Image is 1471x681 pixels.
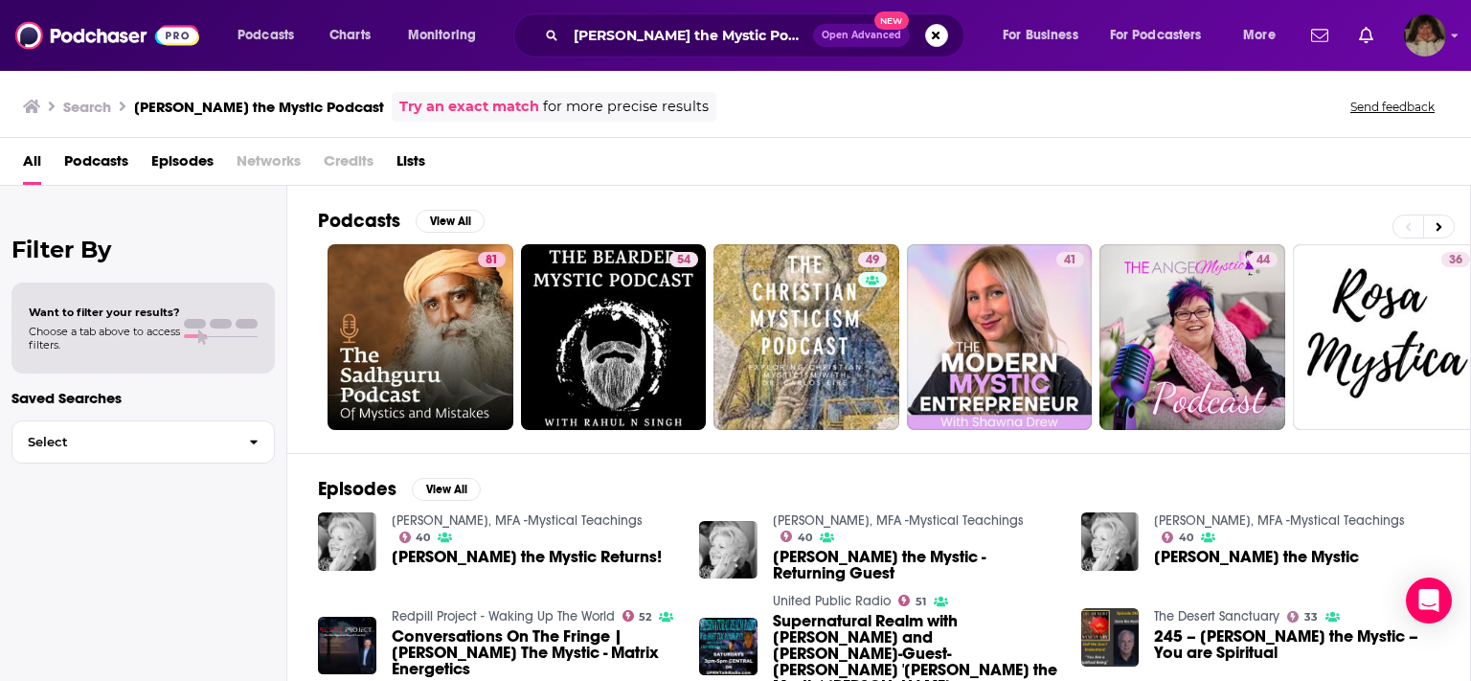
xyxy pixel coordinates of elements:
[237,146,301,185] span: Networks
[23,146,41,185] a: All
[318,209,400,233] h2: Podcasts
[412,478,481,501] button: View All
[773,512,1024,529] a: Lois Wetzel, MFA -Mystical Teachings
[699,618,758,676] img: Supernatural Realm with Tim Roxbury and Chip Reichenthal-Guest-Dave 'Dave the Mystic' Barnett
[1154,628,1439,661] a: 245 – Dave the Mystic – You are Spiritual
[29,306,180,319] span: Want to filter your results?
[399,532,431,543] a: 40
[1110,22,1202,49] span: For Podcasters
[238,22,294,49] span: Podcasts
[1404,14,1446,57] span: Logged in as angelport
[416,533,430,542] span: 40
[1081,512,1140,571] img: Dave the Mystic
[408,22,476,49] span: Monitoring
[392,628,677,677] span: Conversations On The Fringe | [PERSON_NAME] The Mystic - Matrix Energetics
[713,244,899,430] a: 49
[1249,252,1278,267] a: 44
[63,98,111,116] h3: Search
[639,613,651,622] span: 52
[773,549,1058,581] span: [PERSON_NAME] the Mystic - Returning Guest
[1154,549,1359,565] span: [PERSON_NAME] the Mystic
[392,512,643,529] a: Lois Wetzel, MFA -Mystical Teachings
[318,617,376,675] img: Conversations On The Fringe | Dave The Mystic - Matrix Energetics
[798,533,812,542] span: 40
[395,20,501,51] button: open menu
[1230,20,1300,51] button: open menu
[1098,20,1230,51] button: open menu
[773,549,1058,581] a: Dave the Mystic - Returning Guest
[12,436,234,448] span: Select
[318,477,396,501] h2: Episodes
[1243,22,1276,49] span: More
[813,24,910,47] button: Open AdvancedNew
[392,549,662,565] span: [PERSON_NAME] the Mystic Returns!
[1441,252,1470,267] a: 36
[566,20,813,51] input: Search podcasts, credits, & more...
[1287,611,1318,623] a: 33
[224,20,319,51] button: open menu
[916,598,926,606] span: 51
[324,146,373,185] span: Credits
[1345,99,1440,115] button: Send feedback
[29,325,180,352] span: Choose a tab above to access filters.
[15,17,199,54] img: Podchaser - Follow, Share and Rate Podcasts
[677,251,690,270] span: 54
[1406,578,1452,624] div: Open Intercom Messenger
[396,146,425,185] a: Lists
[392,608,615,624] a: Redpill Project - Waking Up The World
[392,628,677,677] a: Conversations On The Fringe | Dave The Mystic - Matrix Energetics
[1256,251,1270,270] span: 44
[1154,628,1439,661] span: 245 – [PERSON_NAME] the Mystic – You are Spiritual
[11,389,275,407] p: Saved Searches
[699,521,758,579] img: Dave the Mystic - Returning Guest
[866,251,879,270] span: 49
[1179,533,1193,542] span: 40
[11,420,275,464] button: Select
[907,244,1093,430] a: 41
[64,146,128,185] a: Podcasts
[1449,251,1462,270] span: 36
[622,610,652,622] a: 52
[1154,549,1359,565] a: Dave the Mystic
[1303,19,1336,52] a: Show notifications dropdown
[416,210,485,233] button: View All
[781,531,812,542] a: 40
[858,252,887,267] a: 49
[822,31,901,40] span: Open Advanced
[1081,608,1140,667] img: 245 – Dave the Mystic – You are Spiritual
[134,98,384,116] h3: [PERSON_NAME] the Mystic Podcast
[1304,613,1318,622] span: 33
[1404,14,1446,57] button: Show profile menu
[1162,532,1193,543] a: 40
[989,20,1102,51] button: open menu
[874,11,909,30] span: New
[1404,14,1446,57] img: User Profile
[151,146,214,185] a: Episodes
[1003,22,1078,49] span: For Business
[318,512,376,571] img: Dave the Mystic Returns!
[1154,512,1405,529] a: Lois Wetzel, MFA -Mystical Teachings
[329,22,371,49] span: Charts
[1064,251,1076,270] span: 41
[478,252,506,267] a: 81
[392,549,662,565] a: Dave the Mystic Returns!
[1351,19,1381,52] a: Show notifications dropdown
[317,20,382,51] a: Charts
[318,209,485,233] a: PodcastsView All
[1099,244,1285,430] a: 44
[399,96,539,118] a: Try an exact match
[669,252,698,267] a: 54
[1056,252,1084,267] a: 41
[318,477,481,501] a: EpisodesView All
